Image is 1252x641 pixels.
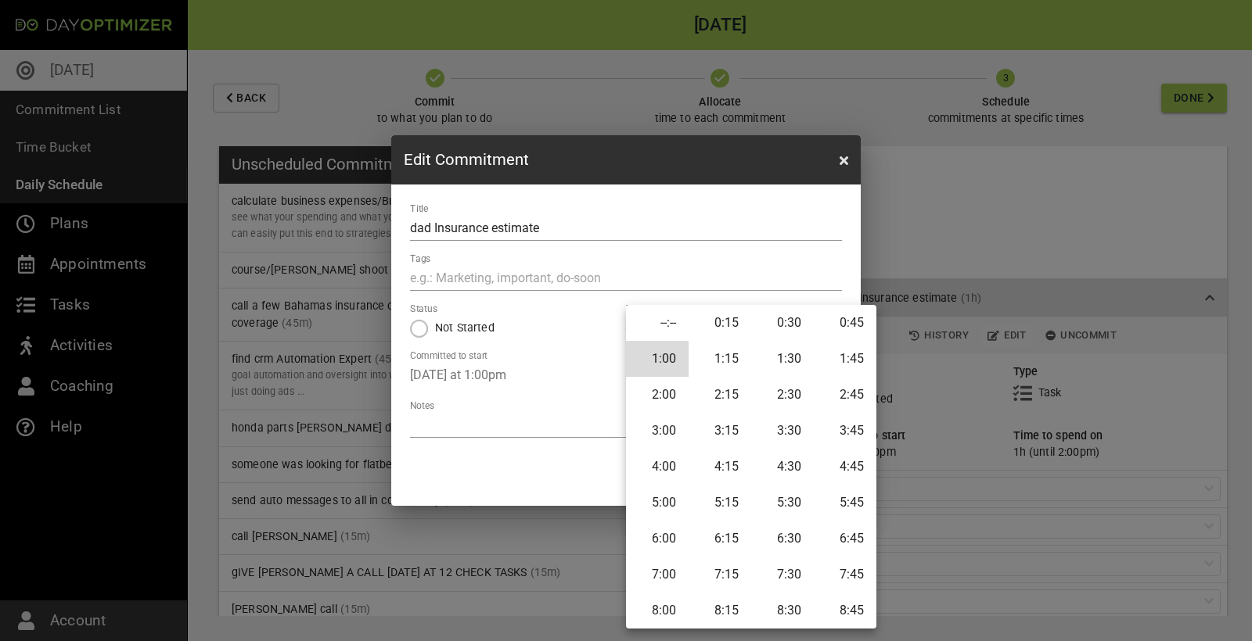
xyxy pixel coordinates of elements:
[626,377,689,413] li: 2:00
[689,413,751,449] li: 3:15
[626,557,689,593] li: 7:00
[626,413,689,449] li: 3:00
[751,485,814,521] li: 5:30
[814,593,876,628] li: 8:45
[814,305,876,341] li: 0:45
[814,485,876,521] li: 5:45
[751,377,814,413] li: 2:30
[751,305,814,341] li: 0:30
[751,449,814,485] li: 4:30
[751,557,814,593] li: 7:30
[689,341,751,377] li: 1:15
[751,341,814,377] li: 1:30
[626,593,689,628] li: 8:00
[689,485,751,521] li: 5:15
[751,521,814,557] li: 6:30
[814,413,876,449] li: 3:45
[689,449,751,485] li: 4:15
[814,341,876,377] li: 1:45
[626,485,689,521] li: 5:00
[814,557,876,593] li: 7:45
[626,449,689,485] li: 4:00
[626,521,689,557] li: 6:00
[689,557,751,593] li: 7:15
[751,593,814,628] li: 8:30
[689,521,751,557] li: 6:15
[689,377,751,413] li: 2:15
[751,413,814,449] li: 3:30
[814,377,876,413] li: 2:45
[689,305,751,341] li: 0:15
[814,449,876,485] li: 4:45
[626,305,689,341] li: --:--
[689,593,751,628] li: 8:15
[814,521,876,557] li: 6:45
[626,341,689,377] li: 1:00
